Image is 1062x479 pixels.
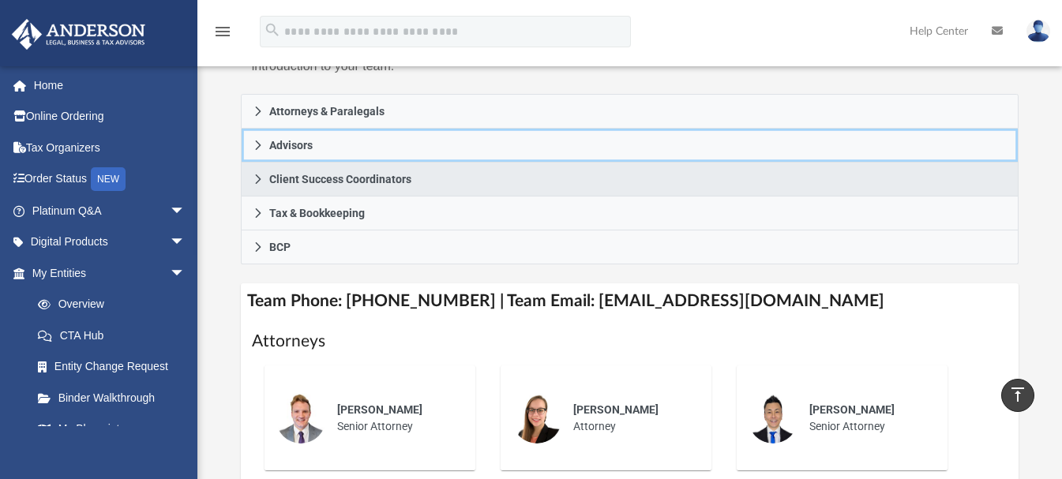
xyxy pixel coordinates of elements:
[241,283,1019,319] h4: Team Phone: [PHONE_NUMBER] | Team Email: [EMAIL_ADDRESS][DOMAIN_NAME]
[11,257,209,289] a: My Entitiesarrow_drop_down
[11,195,209,226] a: Platinum Q&Aarrow_drop_down
[562,391,700,446] div: Attorney
[7,19,150,50] img: Anderson Advisors Platinum Portal
[326,391,464,446] div: Senior Attorney
[1008,385,1027,404] i: vertical_align_top
[241,163,1019,196] a: Client Success Coordinators
[170,195,201,227] span: arrow_drop_down
[22,351,209,383] a: Entity Change Request
[269,208,365,219] span: Tax & Bookkeeping
[264,21,281,39] i: search
[809,403,895,416] span: [PERSON_NAME]
[22,289,209,320] a: Overview
[213,22,232,41] i: menu
[11,69,209,101] a: Home
[11,226,209,258] a: Digital Productsarrow_drop_down
[11,132,209,163] a: Tax Organizers
[269,174,411,185] span: Client Success Coordinators
[241,230,1019,264] a: BCP
[269,106,385,117] span: Attorneys & Paralegals
[170,257,201,290] span: arrow_drop_down
[241,129,1019,163] a: Advisors
[1026,20,1050,43] img: User Pic
[22,414,201,445] a: My Blueprint
[213,30,232,41] a: menu
[269,241,291,253] span: BCP
[241,196,1019,230] a: Tax & Bookkeeping
[11,163,209,196] a: Order StatusNEW
[11,101,209,133] a: Online Ordering
[337,403,422,416] span: [PERSON_NAME]
[573,403,659,416] span: [PERSON_NAME]
[22,320,209,351] a: CTA Hub
[252,330,1008,353] h1: Attorneys
[269,140,313,151] span: Advisors
[748,393,798,443] img: thumbnail
[1001,379,1034,412] a: vertical_align_top
[798,391,936,446] div: Senior Attorney
[241,94,1019,129] a: Attorneys & Paralegals
[276,393,326,443] img: thumbnail
[22,382,209,414] a: Binder Walkthrough
[512,393,562,443] img: thumbnail
[170,226,201,259] span: arrow_drop_down
[91,167,126,191] div: NEW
